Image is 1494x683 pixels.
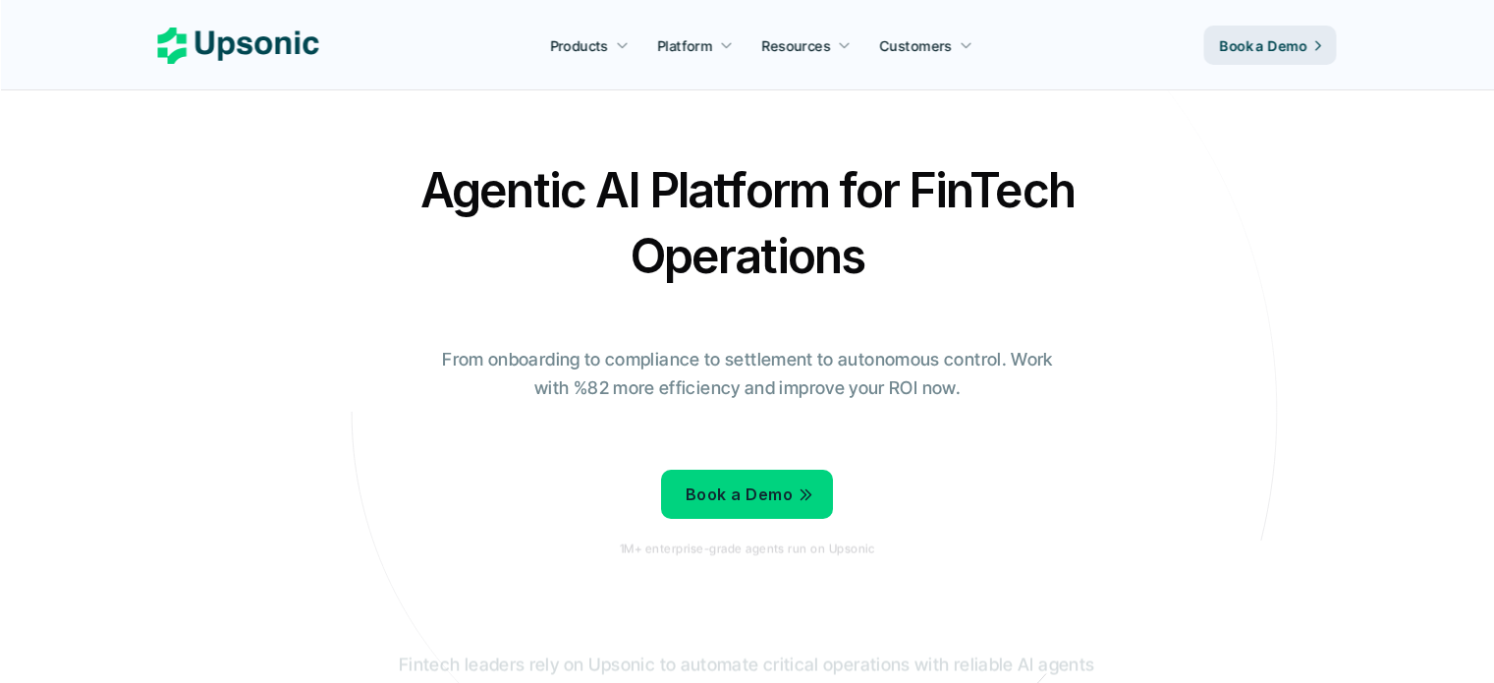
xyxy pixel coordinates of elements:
p: 1M+ enterprise-grade agents run on Upsonic [620,542,874,556]
p: Products [550,35,608,56]
a: Book a Demo [1204,26,1337,65]
p: Platform [657,35,712,56]
p: Book a Demo [686,481,793,509]
a: Products [538,28,640,63]
p: Resources [762,35,831,56]
p: Book a Demo [1220,35,1307,56]
p: Customers [880,35,953,56]
p: Fintech leaders rely on Upsonic to automate critical operations with reliable AI agents [399,652,1094,680]
a: Book a Demo [661,470,833,519]
h2: Agentic AI Platform for FinTech Operations [404,157,1091,289]
p: From onboarding to compliance to settlement to autonomous control. Work with %82 more efficiency ... [428,346,1067,403]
